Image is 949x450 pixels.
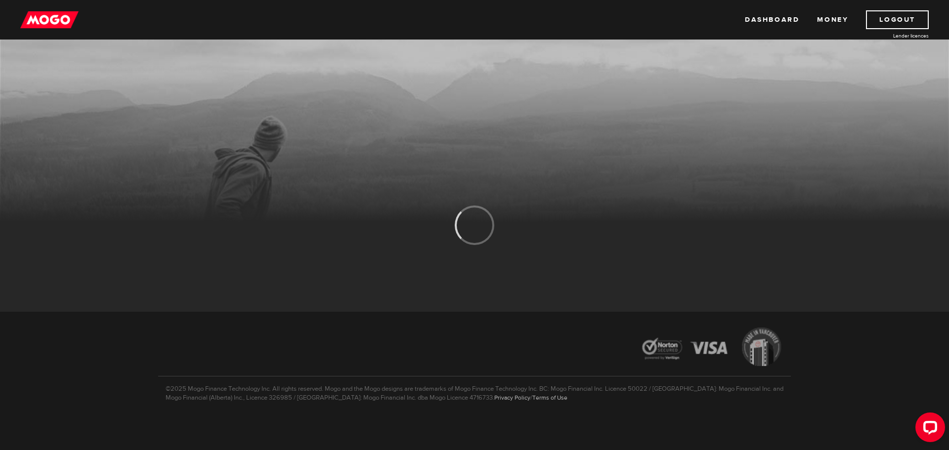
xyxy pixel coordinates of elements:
img: legal-icons-92a2ffecb4d32d839781d1b4e4802d7b.png [633,320,791,376]
a: Terms of Use [532,394,567,402]
img: mogo_logo-11ee424be714fa7cbb0f0f49df9e16ec.png [20,10,79,29]
iframe: LiveChat chat widget [907,409,949,450]
a: Dashboard [745,10,799,29]
p: ©2025 Mogo Finance Technology Inc. All rights reserved. Mogo and the Mogo designs are trademarks ... [158,376,791,402]
a: Logout [866,10,929,29]
a: Lender licences [855,32,929,40]
a: Privacy Policy [494,394,530,402]
a: Money [817,10,848,29]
